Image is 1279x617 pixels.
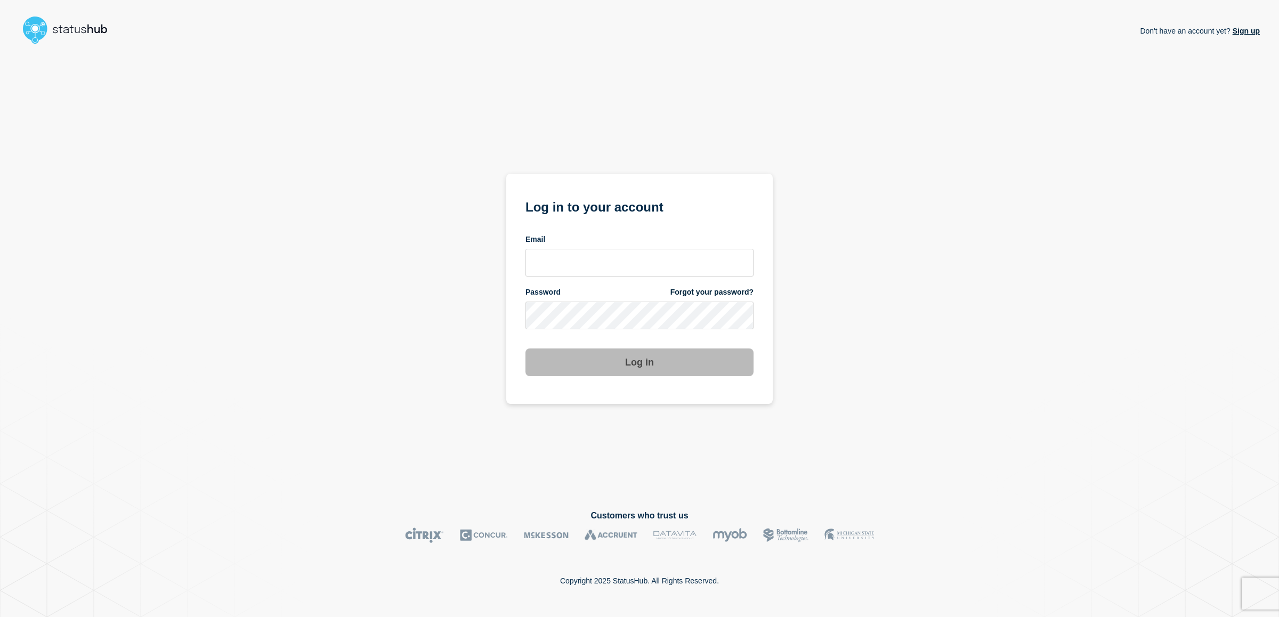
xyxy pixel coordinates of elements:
[713,527,747,543] img: myob logo
[460,527,508,543] img: Concur logo
[525,287,561,297] span: Password
[405,527,444,543] img: Citrix logo
[585,527,637,543] img: Accruent logo
[763,527,808,543] img: Bottomline logo
[560,577,719,585] p: Copyright 2025 StatusHub. All Rights Reserved.
[1231,27,1260,35] a: Sign up
[19,511,1260,521] h2: Customers who trust us
[524,527,569,543] img: McKesson logo
[1140,18,1260,44] p: Don't have an account yet?
[525,234,545,245] span: Email
[525,348,754,376] button: Log in
[653,527,697,543] img: DataVita logo
[824,527,874,543] img: MSU logo
[525,249,754,277] input: email input
[525,196,754,216] h1: Log in to your account
[525,302,754,329] input: password input
[670,287,754,297] a: Forgot your password?
[19,13,120,47] img: StatusHub logo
